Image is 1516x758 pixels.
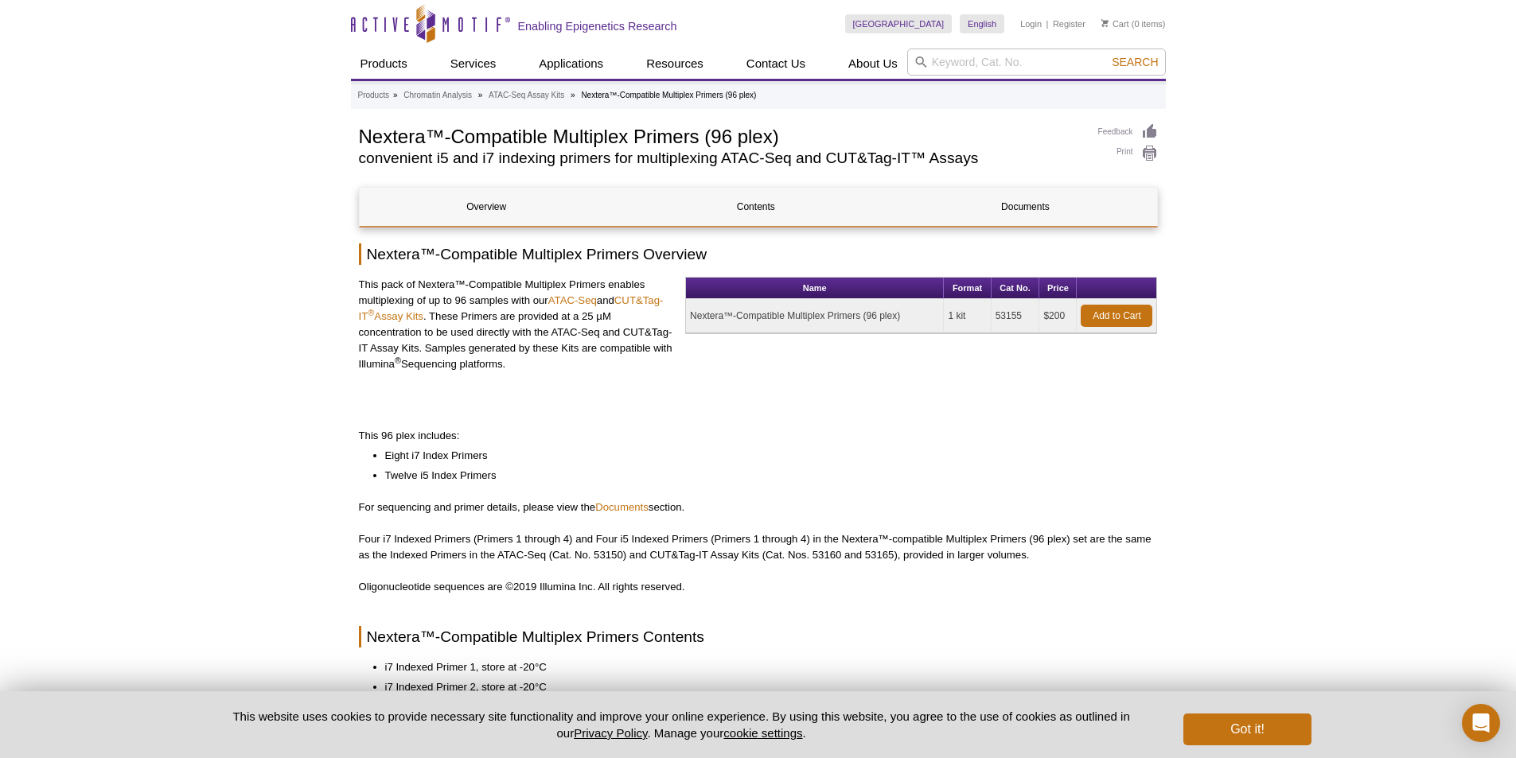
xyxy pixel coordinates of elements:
[359,531,1158,563] p: Four i7 Indexed Primers (Primers 1 through 4) and Four i5 Indexed Primers (Primers 1 through 4) i...
[548,294,597,306] a: ATAC-Seq
[385,448,1142,464] li: Eight i7 Index Primers
[992,299,1040,333] td: 53155
[839,49,907,79] a: About Us
[1101,19,1109,27] img: Your Cart
[637,49,713,79] a: Resources
[1098,123,1158,141] a: Feedback
[1101,18,1129,29] a: Cart
[898,188,1152,226] a: Documents
[1107,55,1163,69] button: Search
[1039,299,1077,333] td: $200
[385,468,1142,484] li: Twelve i5 Index Primers
[360,188,614,226] a: Overview
[1098,145,1158,162] a: Print
[737,49,815,79] a: Contact Us
[1183,713,1311,745] button: Got it!
[359,243,1158,265] h2: Nextera™-Compatible Multiplex Primers Overview
[359,428,1158,444] p: This 96 plex includes:
[359,151,1082,165] h2: convenient i5 and i7 indexing primers for multiplexing ATAC-Seq and CUT&Tag-IT™ Assays
[574,726,647,740] a: Privacy Policy
[529,49,613,79] a: Applications
[395,356,401,365] sup: ®
[351,49,417,79] a: Products
[359,277,674,372] p: This pack of Nextera™-Compatible Multiplex Primers enables multiplexing of up to 96 samples with ...
[686,299,944,333] td: Nextera™-Compatible Multiplex Primers (96 plex)
[358,88,389,103] a: Products
[359,500,1158,515] p: For sequencing and primer details, please view the section.
[907,49,1166,76] input: Keyword, Cat. No.
[944,299,991,333] td: 1 kit
[359,626,1158,647] h2: Nextera™-Compatible Multiplex Primers Contents
[686,278,944,299] th: Name
[595,501,649,513] a: Documents
[1081,305,1152,327] a: Add to Cart
[1053,18,1085,29] a: Register
[205,708,1158,741] p: This website uses cookies to provide necessary site functionality and improve your online experie...
[359,579,1158,595] p: Oligonucleotide sequences are ©2019 Illumina Inc. All rights reserved.
[359,123,1082,147] h1: Nextera™-Compatible Multiplex Primers (96 plex)
[992,278,1040,299] th: Cat No.
[1020,18,1042,29] a: Login
[1046,14,1049,33] li: |
[629,188,883,226] a: Contents
[368,308,374,317] sup: ®
[581,91,756,99] li: Nextera™-Compatible Multiplex Primers (96 plex)
[1101,14,1166,33] li: (0 items)
[478,91,483,99] li: »
[944,278,991,299] th: Format
[1039,278,1077,299] th: Price
[393,91,398,99] li: »
[1112,56,1158,68] span: Search
[385,679,1142,695] li: i7 Indexed Primer 2, store at -20°C
[723,726,802,740] button: cookie settings
[1462,704,1500,742] div: Open Intercom Messenger
[571,91,575,99] li: »
[403,88,472,103] a: Chromatin Analysis
[960,14,1004,33] a: English
[489,88,564,103] a: ATAC-Seq Assay Kits
[845,14,953,33] a: [GEOGRAPHIC_DATA]
[441,49,506,79] a: Services
[518,19,677,33] h2: Enabling Epigenetics Research
[385,659,1142,675] li: i7 Indexed Primer 1, store at -20°C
